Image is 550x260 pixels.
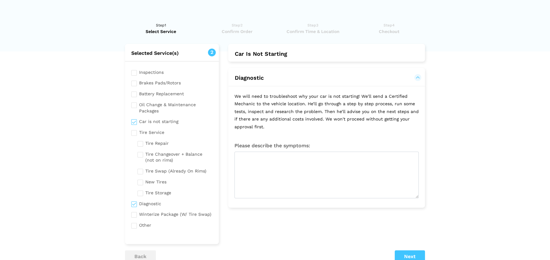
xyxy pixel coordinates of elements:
button: Car Is Not Starting [234,50,419,58]
span: Checkout [353,28,425,35]
h3: Please describe the symptoms: [234,143,419,149]
p: We will need to troubleshoot why your car is not starting! We'll send a Certified Mechanic to the... [228,86,425,137]
span: Confirm Order [201,28,273,35]
a: Step2 [201,22,273,35]
span: Select Service [125,28,197,35]
a: Step1 [125,22,197,35]
span: 2 [208,49,216,56]
button: Diagnostic [234,74,419,82]
a: Step4 [353,22,425,35]
h2: Selected Service(s) [125,50,219,56]
a: Step3 [277,22,349,35]
span: Confirm Time & Location [277,28,349,35]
